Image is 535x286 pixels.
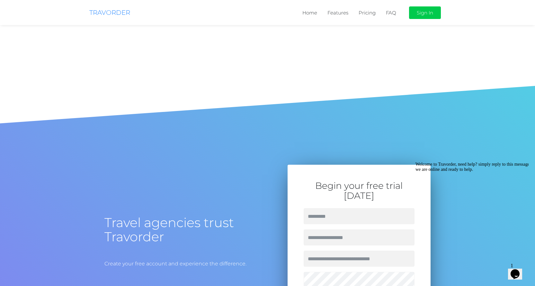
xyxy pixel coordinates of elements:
h3: Begin your free trial [DATE] [304,181,415,201]
span: Sign In [409,6,441,19]
a: Home [297,6,322,20]
a: Sign In [404,6,446,20]
p: Create your free account and experience the difference. [104,259,247,269]
iframe: chat widget [413,159,529,257]
a: FAQ [381,6,401,20]
iframe: chat widget [508,260,529,280]
span: Welcome to Travorder, need help? simply reply to this message, we are online and ready to help. [3,3,118,13]
h2: Travel agencies trust Travorder [104,216,247,244]
a: TRAVORDER [89,5,130,20]
a: Features [322,6,353,20]
a: Pricing [353,6,381,20]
